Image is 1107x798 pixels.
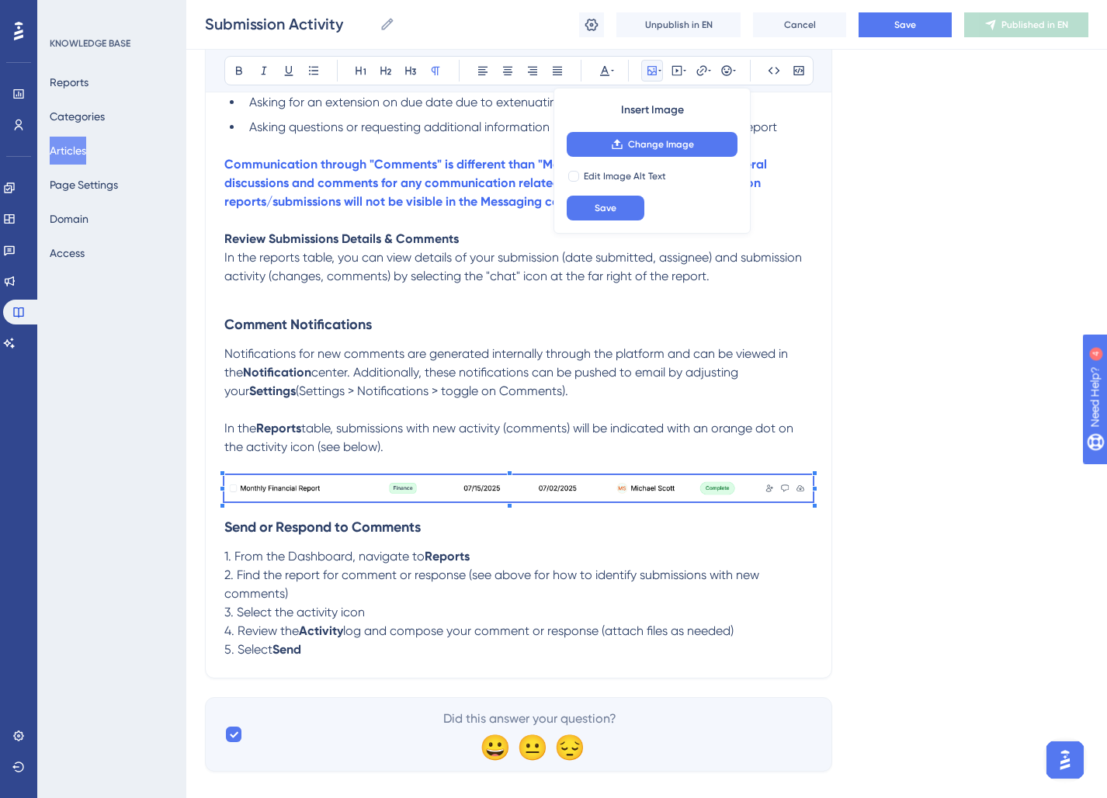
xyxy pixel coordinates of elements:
[50,205,88,233] button: Domain
[964,12,1088,37] button: Published in EN
[224,365,741,398] span: center. Additionally, these notifications can be pushed to email by adjusting your
[224,316,372,333] strong: Comment Notifications
[1001,19,1068,31] span: Published in EN
[224,421,256,435] span: In the
[224,157,770,209] strong: Communication through "Comments" is different than "Messaging". Use messaging for general discuss...
[894,19,916,31] span: Save
[50,68,88,96] button: Reports
[343,623,734,638] span: log and compose your comment or response (attach files as needed)
[256,421,301,435] strong: Reports
[584,170,666,182] span: Edit Image Alt Text
[243,365,311,380] strong: Notification
[50,137,86,165] button: Articles
[299,623,343,638] strong: Activity
[480,734,505,759] div: 😀
[272,642,301,657] strong: Send
[859,12,952,37] button: Save
[224,642,272,657] span: 5. Select
[224,250,805,283] span: In the reports table, you can view details of your submission (date submitted, assignee) and subm...
[224,346,791,380] span: Notifications for new comments are generated internally through the platform and can be viewed in...
[50,239,85,267] button: Access
[108,8,113,20] div: 4
[784,19,816,31] span: Cancel
[1042,737,1088,783] iframe: UserGuiding AI Assistant Launcher
[249,383,296,398] strong: Settings
[296,383,568,398] span: (Settings > Notifications > toggle on Comments).
[517,734,542,759] div: 😐
[425,549,470,564] strong: Reports
[567,196,644,220] button: Save
[616,12,741,37] button: Unpublish in EN
[50,102,105,130] button: Categories
[224,519,421,536] strong: Send or Respond to Comments
[224,231,459,246] strong: Review Submissions Details & Comments
[224,623,299,638] span: 4. Review the
[205,13,373,35] input: Article Name
[224,567,762,601] span: 2. Find the report for comment or response (see above for how to identify submissions with new co...
[443,710,616,728] span: Did this answer your question?
[249,120,777,134] span: Asking questions or requesting additional information necessary to complete a specific report
[628,138,694,151] span: Change Image
[567,132,737,157] button: Change Image
[753,12,846,37] button: Cancel
[36,4,97,23] span: Need Help?
[224,605,365,619] span: 3. Select the activity icon
[224,421,796,454] span: table, submissions with new activity (comments) will be indicated with an orange dot on the activ...
[249,95,650,109] span: Asking for an extension on due date due to extenuating circumstances
[621,101,684,120] span: Insert Image
[50,171,118,199] button: Page Settings
[50,37,130,50] div: KNOWLEDGE BASE
[224,549,425,564] span: 1. From the Dashboard, navigate to
[645,19,713,31] span: Unpublish in EN
[595,202,616,214] span: Save
[554,734,579,759] div: 😔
